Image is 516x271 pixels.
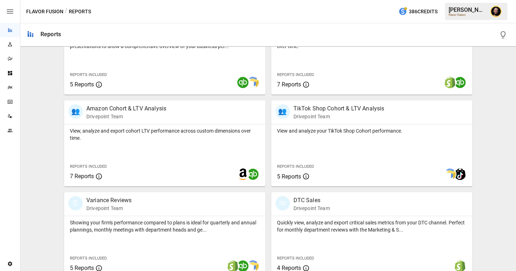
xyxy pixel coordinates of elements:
span: 386 Credits [409,7,438,16]
span: Reports Included [70,164,107,169]
span: 5 Reports [277,173,301,180]
p: Drivepoint Team [86,113,166,120]
span: 5 Reports [70,81,94,88]
div: Flavor Fusion [449,13,486,16]
span: Reports Included [70,72,107,77]
p: Quickly view, analyze and export critical sales metrics from your DTC channel. Perfect for monthl... [277,219,467,233]
div: 👥 [68,104,83,119]
button: 386Credits [396,5,440,18]
button: Ciaran Nugent [486,1,506,22]
span: 7 Reports [277,81,301,88]
img: Ciaran Nugent [490,6,502,17]
p: Drivepoint Team [293,205,330,212]
p: DTC Sales [293,196,330,205]
img: quickbooks [454,77,466,88]
span: Reports Included [277,72,314,77]
div: 👥 [276,104,290,119]
p: Variance Reviews [86,196,132,205]
span: 7 Reports [70,173,94,180]
p: View and analyze your TikTok Shop Cohort performance. [277,127,467,134]
span: Reports Included [277,256,314,261]
p: TikTok Shop Cohort & LTV Analysis [293,104,384,113]
p: Amazon Cohort & LTV Analysis [86,104,166,113]
span: Reports Included [277,164,314,169]
p: Drivepoint Team [86,205,132,212]
div: [PERSON_NAME] [449,6,486,13]
img: smart model [444,168,456,180]
p: View, analyze and export cohort LTV performance across custom dimensions over time. [70,127,260,142]
div: Reports [40,31,61,38]
img: tiktok [454,168,466,180]
div: / [65,7,67,16]
div: 🗓 [68,196,83,210]
button: Flavor Fusion [26,7,63,16]
img: quickbooks [247,168,259,180]
div: 🛍 [276,196,290,210]
p: Drivepoint Team [293,113,384,120]
img: smart model [247,77,259,88]
img: shopify [444,77,456,88]
span: Reports Included [70,256,107,261]
p: Showing your firm's performance compared to plans is ideal for quarterly and annual plannings, mo... [70,219,260,233]
img: quickbooks [237,77,249,88]
img: amazon [237,168,249,180]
